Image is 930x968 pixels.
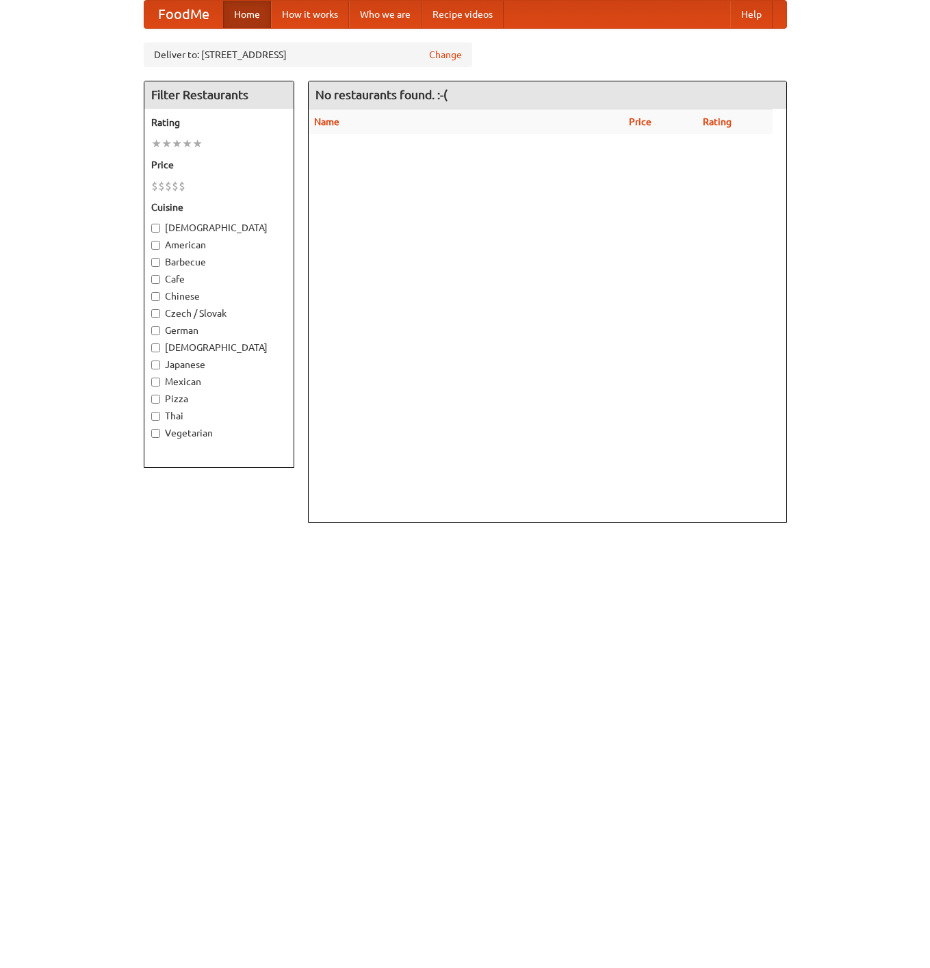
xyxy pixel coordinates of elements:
[151,378,160,387] input: Mexican
[151,358,287,371] label: Japanese
[151,116,287,129] h5: Rating
[730,1,773,28] a: Help
[151,395,160,404] input: Pizza
[151,326,160,335] input: German
[151,409,287,423] label: Thai
[151,238,287,252] label: American
[144,42,472,67] div: Deliver to: [STREET_ADDRESS]
[151,306,287,320] label: Czech / Slovak
[151,258,160,267] input: Barbecue
[314,116,339,127] a: Name
[271,1,349,28] a: How it works
[151,392,287,406] label: Pizza
[151,289,287,303] label: Chinese
[349,1,422,28] a: Who we are
[158,179,165,194] li: $
[172,179,179,194] li: $
[151,224,160,233] input: [DEMOGRAPHIC_DATA]
[703,116,732,127] a: Rating
[151,136,162,151] li: ★
[151,375,287,389] label: Mexican
[223,1,271,28] a: Home
[151,272,287,286] label: Cafe
[162,136,172,151] li: ★
[422,1,504,28] a: Recipe videos
[151,426,287,440] label: Vegetarian
[151,179,158,194] li: $
[151,292,160,301] input: Chinese
[151,429,160,438] input: Vegetarian
[151,309,160,318] input: Czech / Slovak
[151,343,160,352] input: [DEMOGRAPHIC_DATA]
[151,255,287,269] label: Barbecue
[629,116,651,127] a: Price
[192,136,203,151] li: ★
[151,158,287,172] h5: Price
[179,179,185,194] li: $
[315,88,448,101] ng-pluralize: No restaurants found. :-(
[172,136,182,151] li: ★
[151,412,160,421] input: Thai
[151,241,160,250] input: American
[151,324,287,337] label: German
[151,361,160,369] input: Japanese
[151,200,287,214] h5: Cuisine
[151,275,160,284] input: Cafe
[182,136,192,151] li: ★
[144,1,223,28] a: FoodMe
[165,179,172,194] li: $
[429,48,462,62] a: Change
[151,221,287,235] label: [DEMOGRAPHIC_DATA]
[144,81,294,109] h4: Filter Restaurants
[151,341,287,354] label: [DEMOGRAPHIC_DATA]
